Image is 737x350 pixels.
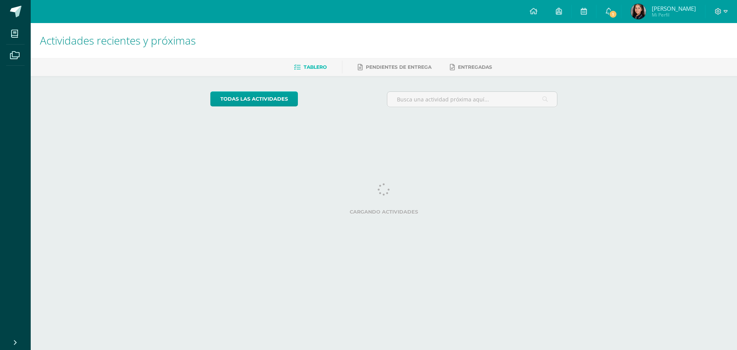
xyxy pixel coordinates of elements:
label: Cargando actividades [210,209,558,215]
span: Entregadas [458,64,492,70]
a: Entregadas [450,61,492,73]
span: Pendientes de entrega [366,64,431,70]
a: todas las Actividades [210,91,298,106]
input: Busca una actividad próxima aquí... [387,92,557,107]
span: Mi Perfil [652,12,696,18]
span: [PERSON_NAME] [652,5,696,12]
span: 1 [609,10,617,18]
a: Pendientes de entrega [358,61,431,73]
a: Tablero [294,61,327,73]
img: 857b833769e22e5c4743ccb2e245ae0e.png [631,4,646,19]
span: Tablero [304,64,327,70]
span: Actividades recientes y próximas [40,33,196,48]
